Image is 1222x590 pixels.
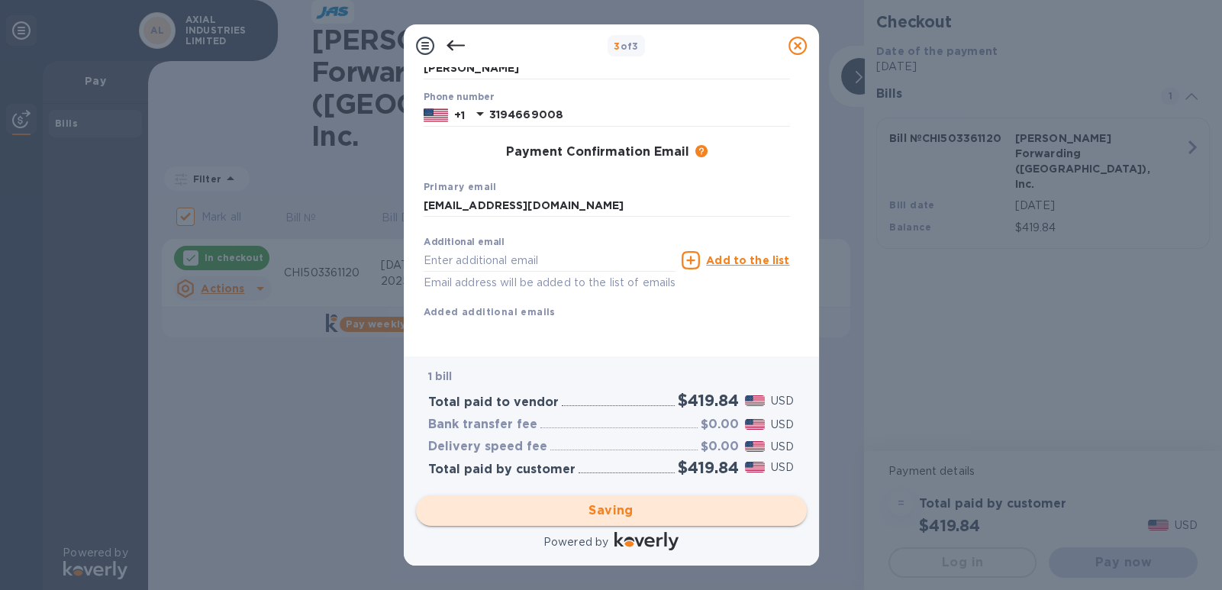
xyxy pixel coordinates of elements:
[428,395,559,410] h3: Total paid to vendor
[701,418,739,432] h3: $0.00
[771,439,794,455] p: USD
[701,440,739,454] h3: $0.00
[454,108,465,123] p: +1
[745,441,766,452] img: USD
[424,195,790,218] input: Enter your primary name
[424,107,448,124] img: US
[614,40,620,52] span: 3
[428,370,453,382] b: 1 bill
[771,459,794,476] p: USD
[424,181,497,192] b: Primary email
[771,417,794,433] p: USD
[771,393,794,409] p: USD
[428,440,547,454] h3: Delivery speed fee
[428,418,537,432] h3: Bank transfer fee
[543,534,608,550] p: Powered by
[424,93,494,102] label: Phone number
[745,395,766,406] img: USD
[428,463,576,477] h3: Total paid by customer
[745,419,766,430] img: USD
[678,391,739,410] h2: $419.84
[678,458,739,477] h2: $419.84
[614,40,639,52] b: of 3
[424,56,790,79] input: Enter your last name
[424,249,676,272] input: Enter additional email
[489,104,790,127] input: Enter your phone number
[614,532,679,550] img: Logo
[424,238,505,247] label: Additional email
[424,306,556,318] b: Added additional emails
[506,145,689,160] h3: Payment Confirmation Email
[745,462,766,472] img: USD
[424,274,676,292] p: Email address will be added to the list of emails
[706,254,789,266] u: Add to the list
